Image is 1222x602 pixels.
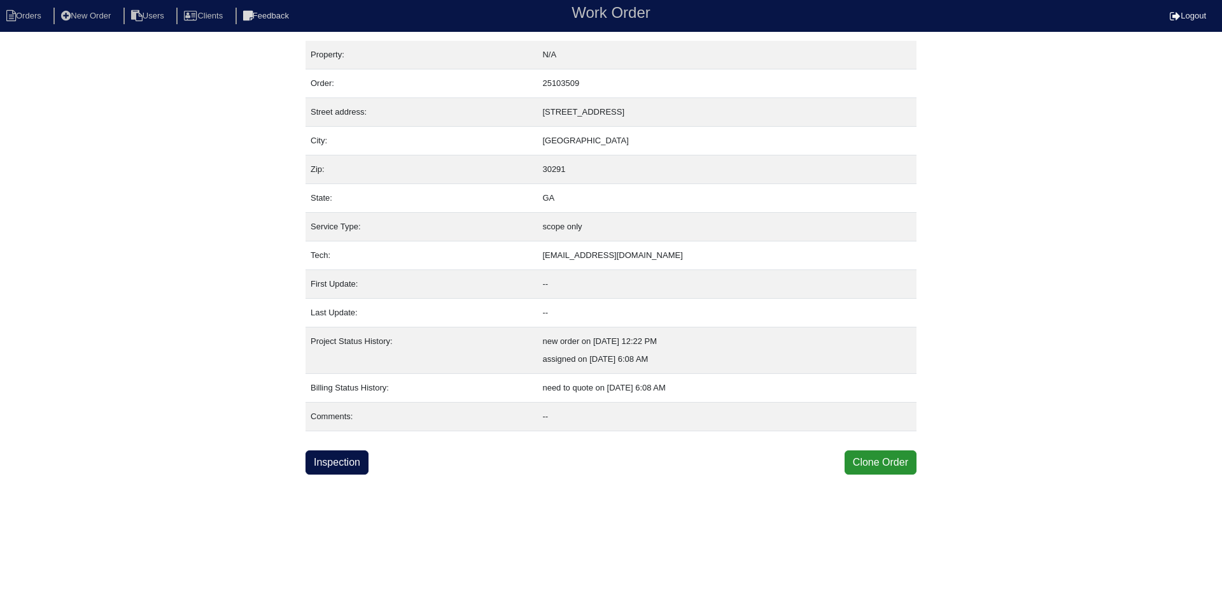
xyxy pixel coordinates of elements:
td: 30291 [537,155,916,184]
li: Users [123,8,174,25]
td: [GEOGRAPHIC_DATA] [537,127,916,155]
td: State: [305,184,537,213]
td: [EMAIL_ADDRESS][DOMAIN_NAME] [537,241,916,270]
td: First Update: [305,270,537,299]
td: scope only [537,213,916,241]
td: GA [537,184,916,213]
td: Project Status History: [305,327,537,374]
td: -- [537,270,916,299]
td: Street address: [305,98,537,127]
div: new order on [DATE] 12:22 PM [542,333,911,350]
td: -- [537,299,916,327]
a: Users [123,11,174,20]
td: -- [537,403,916,431]
div: assigned on [DATE] 6:08 AM [542,350,911,368]
td: 25103509 [537,69,916,98]
td: Service Type: [305,213,537,241]
a: Inspection [305,450,369,475]
li: New Order [53,8,121,25]
li: Clients [176,8,233,25]
td: Order: [305,69,537,98]
td: Property: [305,41,537,69]
li: Feedback [235,8,299,25]
a: Logout [1170,11,1206,20]
td: Tech: [305,241,537,270]
button: Clone Order [845,450,916,475]
td: Zip: [305,155,537,184]
td: [STREET_ADDRESS] [537,98,916,127]
td: Comments: [305,403,537,431]
td: Last Update: [305,299,537,327]
a: New Order [53,11,121,20]
div: need to quote on [DATE] 6:08 AM [542,379,911,397]
td: Billing Status History: [305,374,537,403]
td: N/A [537,41,916,69]
a: Clients [176,11,233,20]
td: City: [305,127,537,155]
